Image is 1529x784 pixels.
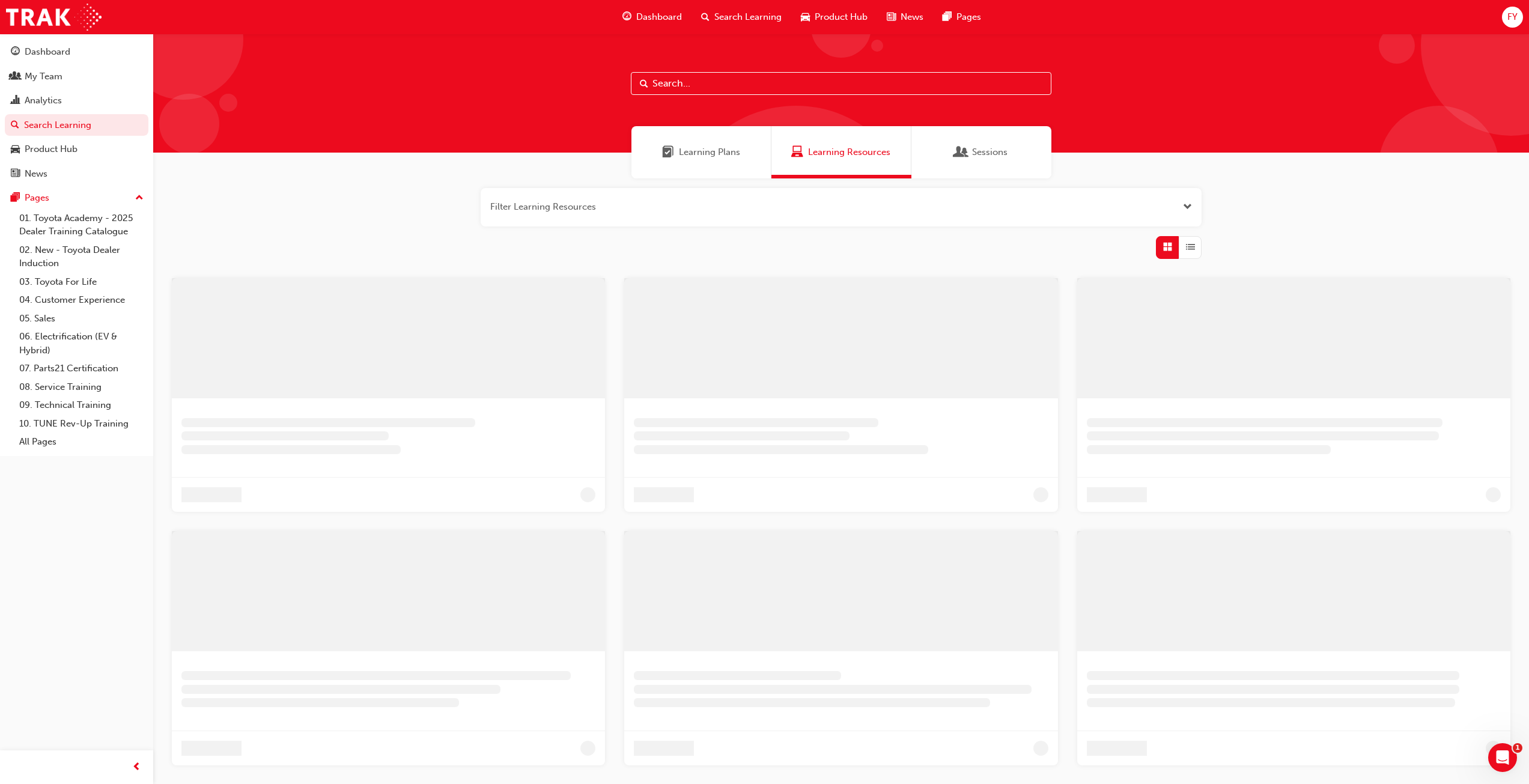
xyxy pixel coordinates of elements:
input: Search... [631,72,1051,95]
a: 10. TUNE Rev-Up Training [14,415,148,433]
span: Grid [1163,240,1172,254]
a: Learning PlansLearning Plans [631,126,771,178]
span: up-icon [135,190,144,206]
button: Open the filter [1183,200,1192,214]
a: News [5,163,148,185]
span: news-icon [11,169,20,180]
span: Learning Resources [808,145,890,159]
a: search-iconSearch Learning [692,5,791,29]
span: chart-icon [11,96,20,106]
a: Search Learning [5,114,148,136]
span: Sessions [955,145,967,159]
span: pages-icon [11,193,20,204]
span: pages-icon [943,10,952,25]
a: 04. Customer Experience [14,291,148,309]
span: search-icon [701,10,710,25]
a: 05. Sales [14,309,148,328]
span: News [901,10,923,24]
a: pages-iconPages [933,5,991,29]
div: News [25,167,47,181]
span: 1 [1513,743,1522,753]
iframe: Intercom live chat [1488,743,1517,772]
div: Product Hub [25,142,78,156]
a: SessionsSessions [911,126,1051,178]
span: search-icon [11,120,19,131]
button: Pages [5,187,148,209]
a: 08. Service Training [14,378,148,397]
div: Dashboard [25,45,70,59]
span: Learning Plans [662,145,674,159]
span: Search Learning [714,10,782,24]
a: Learning ResourcesLearning Resources [771,126,911,178]
span: prev-icon [132,760,141,775]
a: My Team [5,65,148,88]
a: Analytics [5,90,148,112]
span: people-icon [11,71,20,82]
span: guage-icon [622,10,631,25]
span: Search [640,77,648,91]
span: Learning Resources [791,145,803,159]
span: Learning Plans [679,145,740,159]
span: Pages [956,10,981,24]
span: Product Hub [815,10,868,24]
a: 01. Toyota Academy - 2025 Dealer Training Catalogue [14,209,148,241]
button: FY [1502,7,1523,28]
span: FY [1507,10,1518,24]
a: All Pages [14,433,148,451]
a: 07. Parts21 Certification [14,359,148,378]
a: news-iconNews [877,5,933,29]
img: Trak [6,4,102,31]
a: Product Hub [5,138,148,160]
span: guage-icon [11,47,20,58]
a: Dashboard [5,41,148,63]
span: Sessions [972,145,1008,159]
a: 03. Toyota For Life [14,273,148,291]
span: car-icon [801,10,810,25]
a: 06. Electrification (EV & Hybrid) [14,327,148,359]
a: guage-iconDashboard [613,5,692,29]
button: DashboardMy TeamAnalyticsSearch LearningProduct HubNews [5,38,148,187]
span: List [1186,240,1195,254]
a: car-iconProduct Hub [791,5,877,29]
span: Dashboard [636,10,682,24]
a: 09. Technical Training [14,396,148,415]
div: Pages [25,191,49,205]
a: 02. New - Toyota Dealer Induction [14,241,148,273]
span: car-icon [11,144,20,155]
span: news-icon [887,10,896,25]
div: My Team [25,70,62,84]
div: Analytics [25,94,62,108]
